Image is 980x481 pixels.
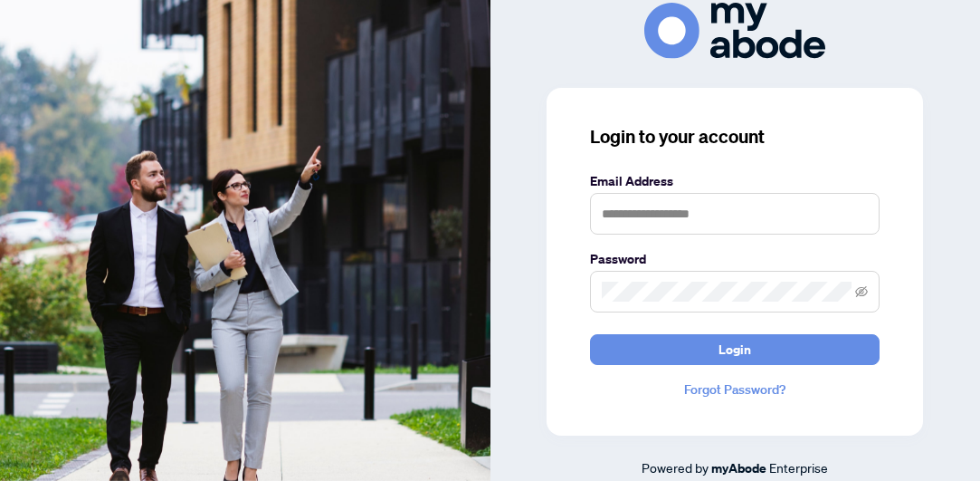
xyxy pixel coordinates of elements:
[644,3,825,58] img: ma-logo
[590,249,880,269] label: Password
[590,171,880,191] label: Email Address
[855,285,868,298] span: eye-invisible
[590,380,880,399] a: Forgot Password?
[769,459,828,476] span: Enterprise
[711,458,766,478] a: myAbode
[590,334,880,365] button: Login
[718,335,751,364] span: Login
[642,459,709,476] span: Powered by
[590,124,880,149] h3: Login to your account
